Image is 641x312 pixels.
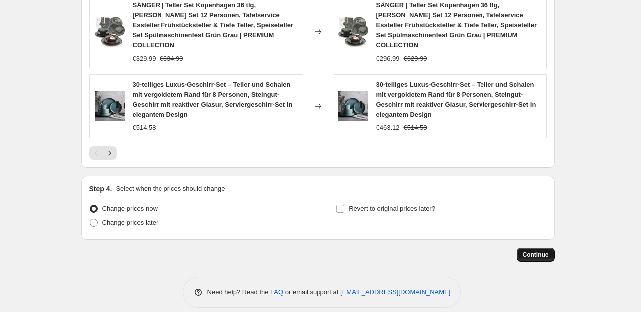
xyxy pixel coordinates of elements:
a: FAQ [270,288,283,296]
strike: €329.99 [404,54,427,64]
span: Change prices now [102,205,158,212]
span: Revert to original prices later? [349,205,435,212]
strike: €334.99 [160,54,183,64]
div: €463.12 [376,123,400,133]
span: SÄNGER | Teller Set Kopenhagen 36 tlg, [PERSON_NAME] Set 12 Personen, Tafelservice Essteller Früh... [133,1,294,49]
nav: Pagination [89,146,117,160]
div: €296.99 [376,54,400,64]
h2: Step 4. [89,184,112,194]
span: 30-teiliges Luxus-Geschirr-Set – Teller und Schalen mit vergoldetem Rand für 8 Personen, Steingut... [133,81,293,118]
p: Select when the prices should change [116,184,225,194]
span: Continue [523,251,549,259]
span: or email support at [283,288,340,296]
a: [EMAIL_ADDRESS][DOMAIN_NAME] [340,288,450,296]
strike: €514.58 [404,123,427,133]
span: 30-teiliges Luxus-Geschirr-Set – Teller und Schalen mit vergoldetem Rand für 8 Personen, Steingut... [376,81,536,118]
button: Continue [517,248,555,262]
span: SÄNGER | Teller Set Kopenhagen 36 tlg, [PERSON_NAME] Set 12 Personen, Tafelservice Essteller Früh... [376,1,537,49]
img: 51i81jdDe6L_80x.jpg [338,91,368,121]
img: 91FZJIeQGUL_80x.jpg [338,17,368,47]
img: 91FZJIeQGUL_80x.jpg [95,17,125,47]
span: Change prices later [102,219,159,226]
button: Next [103,146,117,160]
img: 51i81jdDe6L_80x.jpg [95,91,125,121]
div: €514.58 [133,123,156,133]
span: Need help? Read the [207,288,271,296]
div: €329.99 [133,54,156,64]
